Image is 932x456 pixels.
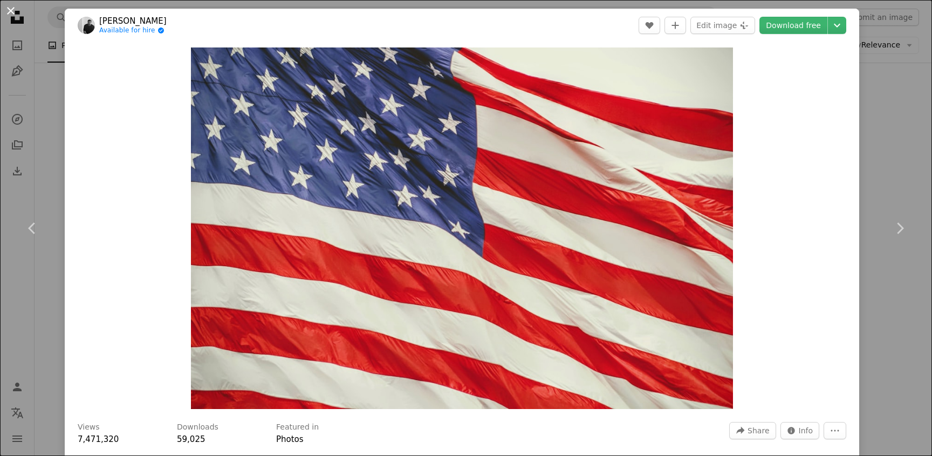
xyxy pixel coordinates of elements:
h3: Downloads [177,422,218,433]
img: USA flag [191,47,733,409]
a: Download free [759,17,827,34]
img: Go to Joshua Hoehne's profile [78,17,95,34]
button: Stats about this image [780,422,820,439]
button: Zoom in on this image [191,47,733,409]
span: Info [799,423,813,439]
h3: Views [78,422,100,433]
a: Next [867,176,932,280]
button: Share this image [729,422,776,439]
button: Like [639,17,660,34]
button: Choose download size [828,17,846,34]
span: 7,471,320 [78,434,119,444]
a: Available for hire [99,26,167,35]
span: 59,025 [177,434,205,444]
span: Share [748,423,769,439]
a: Photos [276,434,304,444]
button: Edit image [690,17,755,34]
a: [PERSON_NAME] [99,16,167,26]
h3: Featured in [276,422,319,433]
button: More Actions [824,422,846,439]
button: Add to Collection [664,17,686,34]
